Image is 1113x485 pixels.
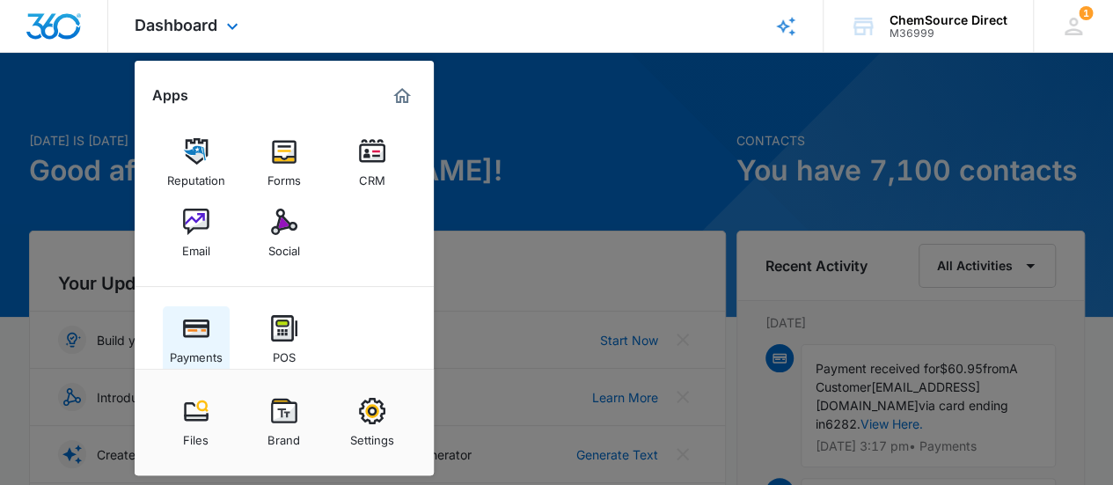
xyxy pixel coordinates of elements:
a: Reputation [163,129,230,196]
a: Marketing 360® Dashboard [388,82,416,110]
a: POS [251,306,318,373]
a: Brand [251,389,318,456]
a: CRM [339,129,406,196]
span: 1 [1079,6,1093,20]
a: Social [251,200,318,267]
a: Payments [163,306,230,373]
a: Forms [251,129,318,196]
div: Files [183,424,209,447]
div: Reputation [167,165,225,187]
h2: Apps [152,87,188,104]
div: Settings [350,424,394,447]
a: Settings [339,389,406,456]
span: Dashboard [135,16,217,34]
div: Brand [267,424,300,447]
div: POS [273,342,296,364]
div: CRM [359,165,385,187]
div: Forms [267,165,301,187]
div: Payments [170,342,223,364]
a: Files [163,389,230,456]
div: account name [890,13,1007,27]
a: Email [163,200,230,267]
div: account id [890,27,1007,40]
div: Social [268,235,300,258]
div: notifications count [1079,6,1093,20]
div: Email [182,235,210,258]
